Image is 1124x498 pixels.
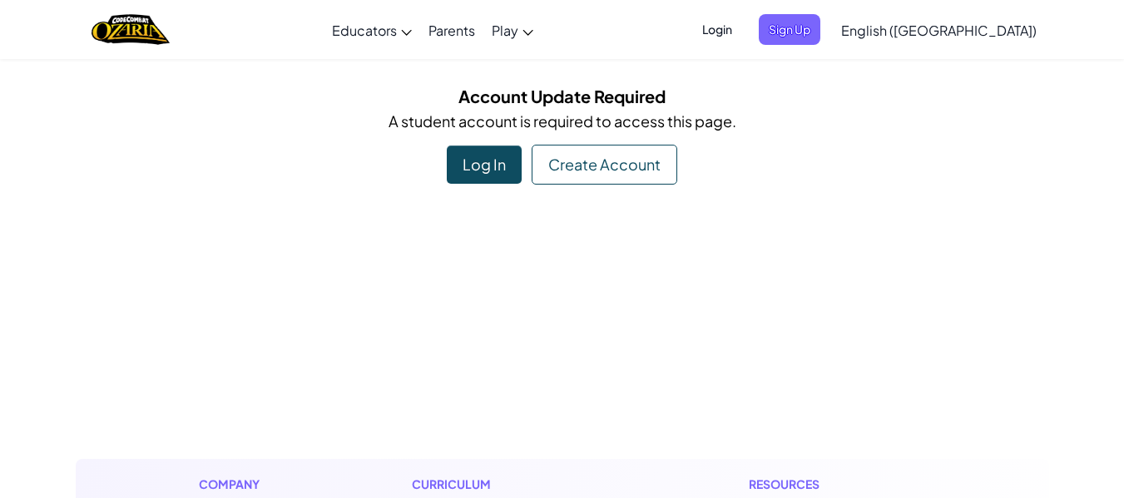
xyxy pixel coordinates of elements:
button: Login [692,14,742,45]
h1: Company [199,476,276,493]
span: Play [492,22,518,39]
div: Log In [447,145,522,184]
span: Educators [332,22,397,39]
img: Home [92,12,169,47]
h1: Resources [749,476,926,493]
div: Create Account [532,145,677,185]
a: Ozaria by CodeCombat logo [92,12,169,47]
h1: Curriculum [412,476,613,493]
a: Educators [324,7,420,52]
a: Play [483,7,542,52]
h5: Account Update Required [88,83,1037,109]
p: A student account is required to access this page. [88,109,1037,133]
a: English ([GEOGRAPHIC_DATA]) [833,7,1045,52]
span: English ([GEOGRAPHIC_DATA]) [841,22,1037,39]
button: Sign Up [759,14,820,45]
a: Parents [420,7,483,52]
